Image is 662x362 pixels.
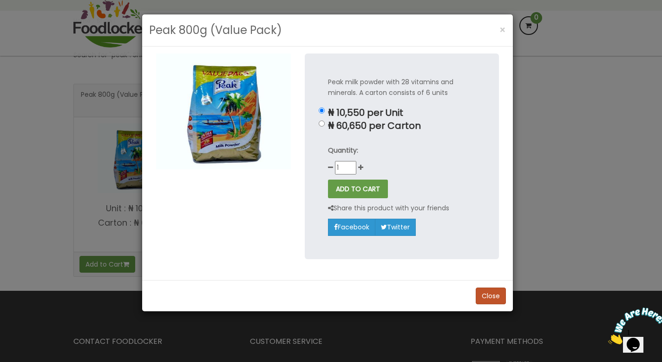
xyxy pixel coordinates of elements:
[149,21,282,39] h3: Peak 800g (Value Pack)
[328,219,375,235] a: Facebook
[156,54,291,169] img: Peak 800g (Value Pack)
[328,146,358,155] strong: Quantity:
[328,107,476,118] p: ₦ 10,550 per Unit
[328,77,476,98] p: Peak milk powder with 28 vitamins and minerals. A carton consists of 6 units
[375,219,416,235] a: Twitter
[4,4,7,12] span: 1
[476,288,506,304] button: Close
[328,203,449,214] p: Share this product with your friends
[495,20,511,40] button: Close
[319,107,325,114] input: ₦ 10,550 per Unit
[328,180,388,198] button: ADD TO CART
[328,121,476,131] p: ₦ 60,650 per Carton
[4,4,61,40] img: Chat attention grabber
[499,23,506,37] span: ×
[604,304,662,348] iframe: chat widget
[319,121,325,127] input: ₦ 60,650 per Carton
